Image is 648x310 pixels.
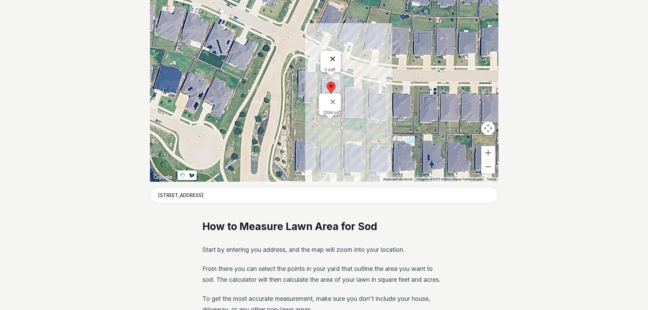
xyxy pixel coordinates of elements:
button: Stop drawing [178,170,187,180]
button: Zoom in [481,146,495,160]
button: Zoom out [481,160,495,174]
p: From there you can select the points in your yard that outline the area you want to sod. The calc... [202,263,446,285]
div: 0 sqft [325,67,341,72]
div: 2034 sqft [323,110,341,115]
h2: How to Measure Lawn Area for Sod [202,220,446,233]
p: Start by entering you address, and the map will zoom into your location. [202,244,446,255]
span: Imagery ©2025 Airbus, Maxar Technologies [417,177,483,181]
button: Close [325,51,341,67]
button: Close [325,94,341,110]
a: Terms (opens in new tab) [487,177,496,181]
img: Google [152,173,174,182]
button: Draw a shape [187,170,197,180]
input: Enter your address to get started [150,187,498,204]
button: Map camera controls [481,121,495,135]
button: Keyboard shortcuts [383,177,413,182]
a: Open this area in Google Maps (opens a new window) [152,173,174,182]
